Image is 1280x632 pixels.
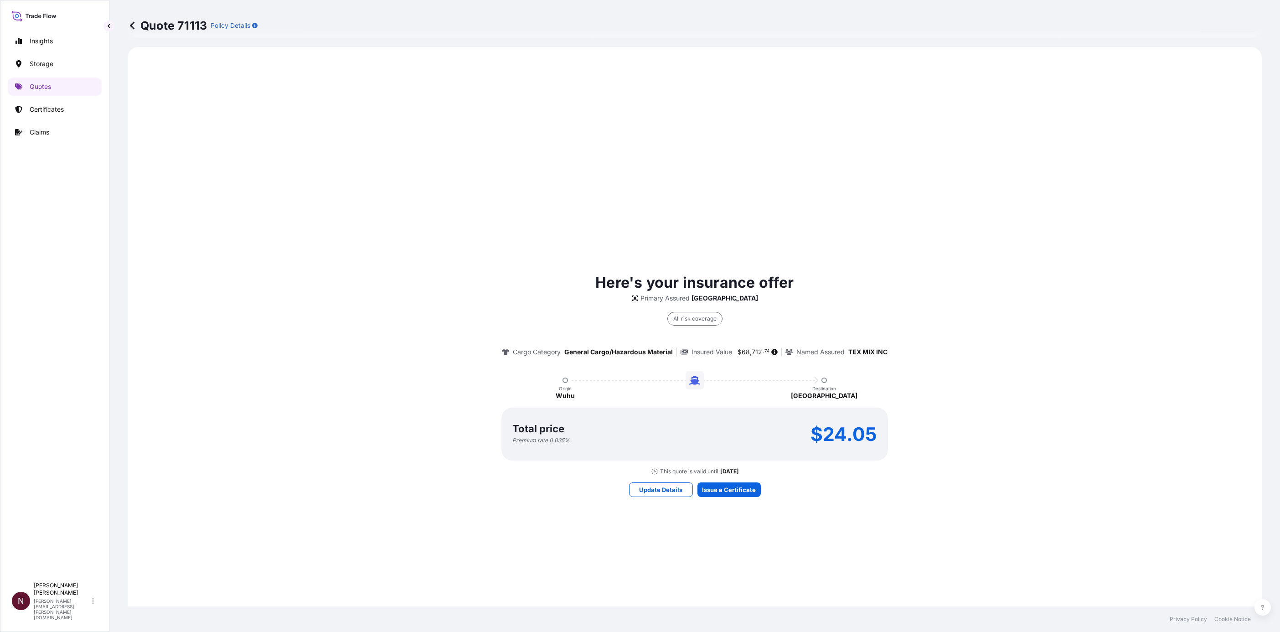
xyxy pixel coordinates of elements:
a: Privacy Policy [1170,616,1207,623]
a: Storage [8,55,102,73]
p: Policy Details [211,21,250,30]
p: TEX MIX INC [848,347,888,357]
span: 712 [752,349,762,355]
p: [PERSON_NAME][EMAIL_ADDRESS][PERSON_NAME][DOMAIN_NAME] [34,598,90,620]
p: Storage [30,59,53,68]
p: [DATE] [720,468,739,475]
p: $24.05 [810,427,877,441]
p: Quotes [30,82,51,91]
p: Destination [812,386,836,391]
a: Quotes [8,78,102,96]
span: , [750,349,752,355]
button: Issue a Certificate [697,482,761,497]
span: . [763,350,764,353]
p: This quote is valid until [660,468,718,475]
p: General Cargo/Hazardous Material [564,347,673,357]
a: Cookie Notice [1214,616,1251,623]
p: Total price [512,424,564,433]
p: Cargo Category [513,347,561,357]
span: $ [738,349,742,355]
p: [GEOGRAPHIC_DATA] [692,294,758,303]
p: Quote 71113 [128,18,207,33]
button: Update Details [629,482,693,497]
p: [PERSON_NAME] [PERSON_NAME] [34,582,90,596]
p: Insights [30,36,53,46]
a: Insights [8,32,102,50]
p: Insured Value [692,347,732,357]
p: Primary Assured [640,294,690,303]
p: Wuhu [556,391,575,400]
p: Issue a Certificate [702,485,756,494]
p: Origin [559,386,572,391]
p: Named Assured [796,347,845,357]
p: Premium rate 0.035 % [512,437,570,444]
p: Update Details [639,485,682,494]
span: N [18,596,24,606]
div: All risk coverage [667,312,723,326]
p: Here's your insurance offer [595,272,794,294]
span: 68 [742,349,750,355]
a: Claims [8,123,102,141]
p: Certificates [30,105,64,114]
a: Certificates [8,100,102,119]
p: [GEOGRAPHIC_DATA] [791,391,857,400]
span: 74 [764,350,769,353]
p: Claims [30,128,49,137]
